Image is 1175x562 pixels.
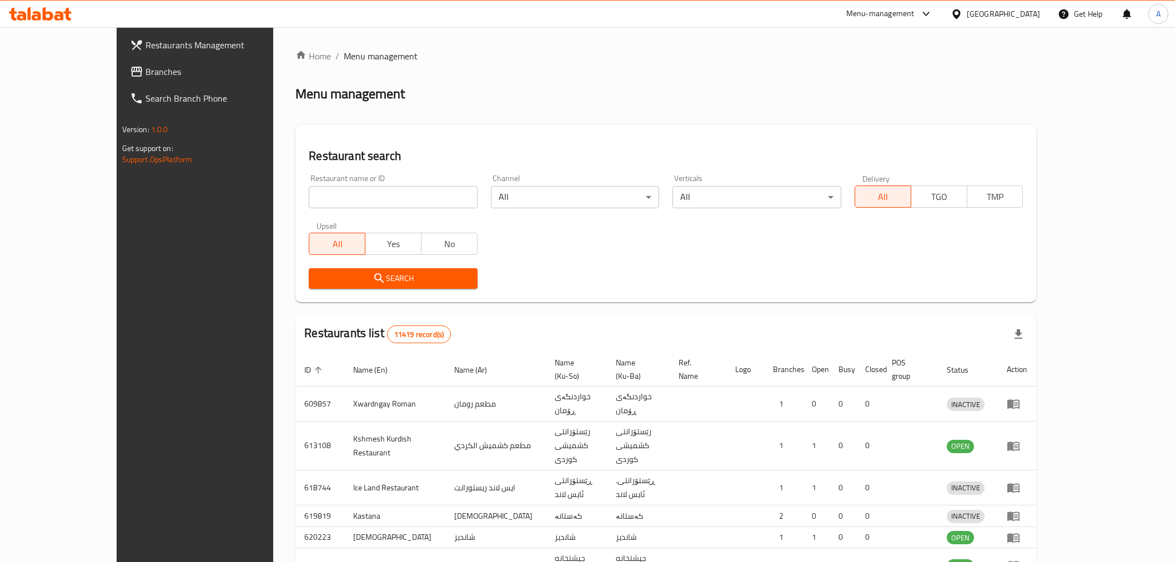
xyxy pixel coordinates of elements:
[892,356,925,383] span: POS group
[344,526,445,548] td: [DEMOGRAPHIC_DATA]
[967,185,1023,208] button: TMP
[309,186,478,208] input: Search for restaurant name or ID..
[344,387,445,421] td: Xwardngay Roman
[1007,531,1027,544] div: Menu
[309,233,365,255] button: All
[856,353,883,387] th: Closed
[145,65,304,78] span: Branches
[830,470,856,505] td: 0
[295,387,344,421] td: 609857
[764,421,803,470] td: 1
[304,325,451,343] h2: Restaurants list
[967,8,1040,20] div: [GEOGRAPHIC_DATA]
[546,421,607,470] td: رێستۆرانتی کشمیشى كوردى
[803,505,830,527] td: 0
[803,421,830,470] td: 1
[309,148,1023,164] h2: Restaurant search
[295,49,1036,63] nav: breadcrumb
[855,185,911,208] button: All
[121,32,313,58] a: Restaurants Management
[726,353,764,387] th: Logo
[151,122,168,137] span: 1.0.0
[947,481,985,494] span: INACTIVE
[1007,509,1027,523] div: Menu
[344,470,445,505] td: Ice Land Restaurant
[445,470,546,505] td: ايس لاند ريستورانت
[1007,439,1027,453] div: Menu
[122,141,173,155] span: Get support on:
[344,505,445,527] td: Kastana
[607,505,670,527] td: کەستانە
[947,481,985,495] div: INACTIVE
[295,421,344,470] td: 613108
[546,470,607,505] td: ڕێستۆرانتی ئایس لاند
[616,356,656,383] span: Name (Ku-Ba)
[445,526,546,548] td: شانديز
[1005,321,1032,348] div: Export file
[121,85,313,112] a: Search Branch Phone
[672,186,841,208] div: All
[607,387,670,421] td: خواردنگەی ڕۆمان
[426,236,473,252] span: No
[803,470,830,505] td: 1
[911,185,967,208] button: TGO
[764,470,803,505] td: 1
[309,268,478,289] button: Search
[856,526,883,548] td: 0
[335,49,339,63] li: /
[846,7,915,21] div: Menu-management
[830,526,856,548] td: 0
[546,505,607,527] td: کەستانە
[947,510,985,523] span: INACTIVE
[445,421,546,470] td: مطعم كشميش الكردي
[421,233,478,255] button: No
[856,387,883,421] td: 0
[295,505,344,527] td: 619819
[445,505,546,527] td: [DEMOGRAPHIC_DATA]
[862,174,890,182] label: Delivery
[454,363,501,377] span: Name (Ar)
[947,363,983,377] span: Status
[295,85,405,103] h2: Menu management
[370,236,417,252] span: Yes
[555,356,594,383] span: Name (Ku-So)
[1007,397,1027,410] div: Menu
[679,356,713,383] span: Ref. Name
[145,92,304,105] span: Search Branch Phone
[830,387,856,421] td: 0
[445,387,546,421] td: مطعم رومان
[317,222,337,229] label: Upsell
[295,526,344,548] td: 620223
[830,421,856,470] td: 0
[856,421,883,470] td: 0
[344,49,418,63] span: Menu management
[318,272,469,285] span: Search
[295,49,331,63] a: Home
[607,526,670,548] td: شانديز
[546,387,607,421] td: خواردنگەی ڕۆمان
[1007,481,1027,494] div: Menu
[353,363,402,377] span: Name (En)
[764,387,803,421] td: 1
[145,38,304,52] span: Restaurants Management
[491,186,660,208] div: All
[947,398,985,411] span: INACTIVE
[764,353,803,387] th: Branches
[365,233,421,255] button: Yes
[947,531,974,544] span: OPEN
[860,189,907,205] span: All
[607,421,670,470] td: رێستۆرانتی کشمیشى كوردى
[803,353,830,387] th: Open
[830,353,856,387] th: Busy
[803,526,830,548] td: 1
[764,526,803,548] td: 1
[830,505,856,527] td: 0
[314,236,361,252] span: All
[122,122,149,137] span: Version:
[295,470,344,505] td: 618744
[1156,8,1161,20] span: A
[947,440,974,453] span: OPEN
